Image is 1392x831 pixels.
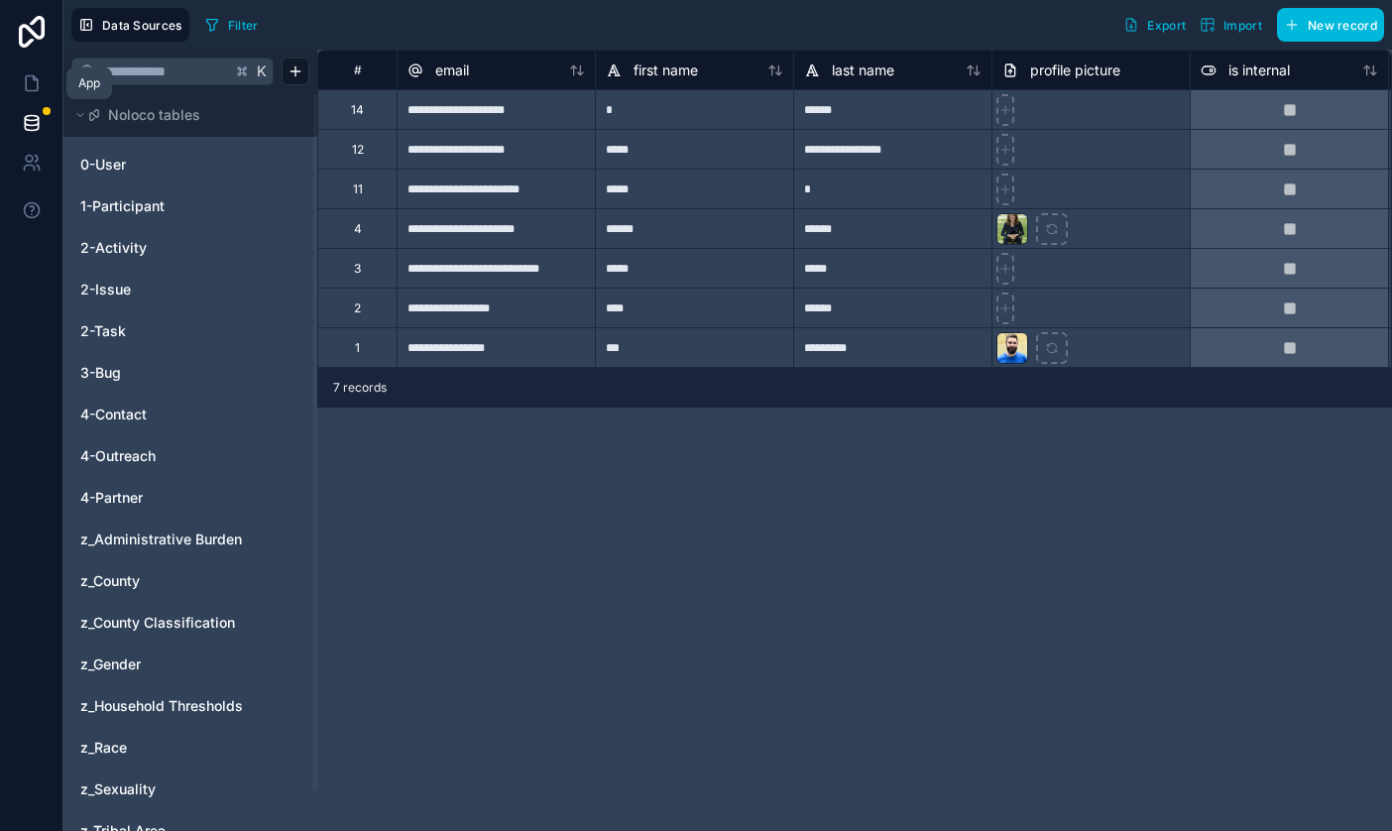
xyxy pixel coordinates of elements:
[333,62,382,77] div: #
[71,8,189,42] button: Data Sources
[108,105,200,125] span: Noloco tables
[354,261,361,277] div: 3
[80,446,156,466] span: 4-Outreach
[71,190,309,222] div: 1-Participant
[80,405,147,424] span: 4-Contact
[80,446,296,466] a: 4-Outreach
[71,149,309,180] div: 0-User
[71,315,309,347] div: 2-Task
[80,613,296,633] a: z_County Classification
[80,363,121,383] span: 3-Bug
[352,142,364,158] div: 12
[80,321,296,341] a: 2-Task
[71,482,309,514] div: 4-Partner
[255,64,269,78] span: K
[80,405,296,424] a: 4-Contact
[78,75,100,91] div: App
[80,530,296,549] a: z_Administrative Burden
[80,530,242,549] span: z_Administrative Burden
[80,321,126,341] span: 2-Task
[832,60,894,80] span: last name
[228,18,259,33] span: Filter
[435,60,469,80] span: email
[71,565,309,597] div: z_County
[71,274,309,305] div: 2-Issue
[80,571,296,591] a: z_County
[80,738,296,758] a: z_Race
[71,101,297,129] button: Noloco tables
[1223,18,1262,33] span: Import
[351,102,364,118] div: 14
[634,60,698,80] span: first name
[353,181,363,197] div: 11
[71,524,309,555] div: z_Administrative Burden
[80,238,296,258] a: 2-Activity
[80,196,165,216] span: 1-Participant
[197,10,266,40] button: Filter
[1030,60,1120,80] span: profile picture
[80,196,296,216] a: 1-Participant
[71,690,309,722] div: z_Household Thresholds
[1228,60,1290,80] span: is internal
[71,732,309,764] div: z_Race
[80,654,141,674] span: z_Gender
[80,155,296,175] a: 0-User
[71,440,309,472] div: 4-Outreach
[80,155,126,175] span: 0-User
[80,779,156,799] span: z_Sexuality
[80,363,296,383] a: 3-Bug
[71,649,309,680] div: z_Gender
[71,773,309,805] div: z_Sexuality
[80,280,131,299] span: 2-Issue
[354,221,362,237] div: 4
[1116,8,1193,42] button: Export
[71,607,309,639] div: z_County Classification
[80,696,296,716] a: z_Household Thresholds
[80,571,140,591] span: z_County
[71,399,309,430] div: 4-Contact
[80,280,296,299] a: 2-Issue
[355,340,360,356] div: 1
[80,654,296,674] a: z_Gender
[80,488,143,508] span: 4-Partner
[1147,18,1186,33] span: Export
[354,300,361,316] div: 2
[80,696,243,716] span: z_Household Thresholds
[71,357,309,389] div: 3-Bug
[71,232,309,264] div: 2-Activity
[1277,8,1384,42] button: New record
[80,488,296,508] a: 4-Partner
[80,779,296,799] a: z_Sexuality
[80,738,127,758] span: z_Race
[102,18,182,33] span: Data Sources
[80,613,235,633] span: z_County Classification
[1308,18,1377,33] span: New record
[80,238,147,258] span: 2-Activity
[1193,8,1269,42] button: Import
[1269,8,1384,42] a: New record
[333,380,387,396] span: 7 records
